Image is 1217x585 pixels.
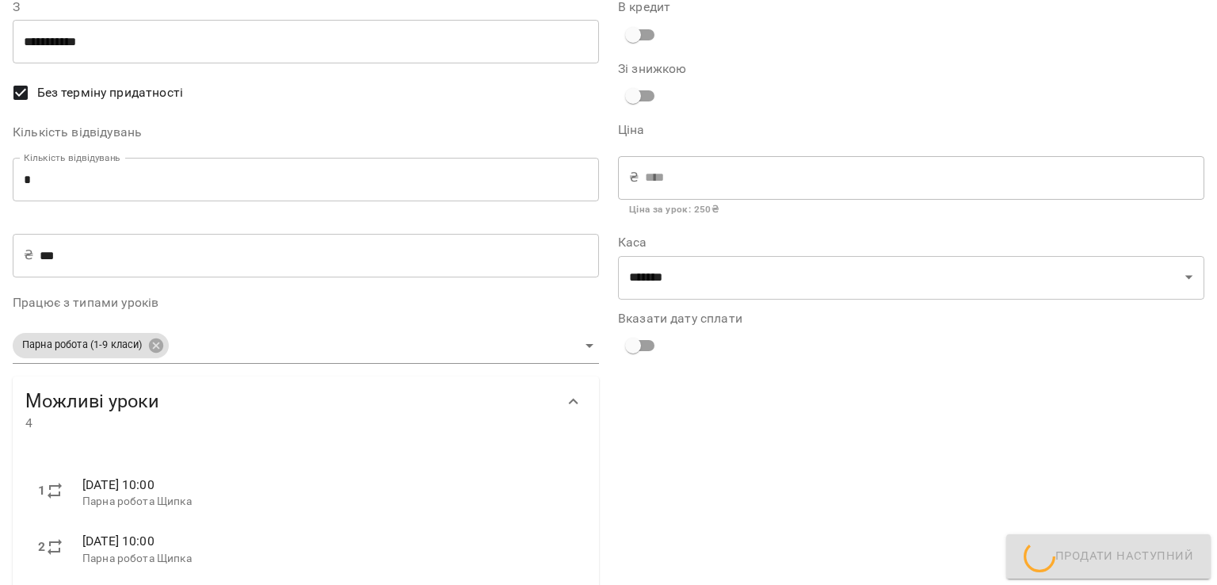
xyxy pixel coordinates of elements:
[13,338,152,353] span: Парна робота (1-9 класи)
[629,204,719,215] b: Ціна за урок : 250 ₴
[618,1,1204,13] label: В кредит
[618,312,1204,325] label: Вказати дату сплати
[13,126,599,139] label: Кількість відвідувань
[82,494,574,510] p: Парна робота Щипка
[13,328,599,364] div: Парна робота (1-9 класи)
[13,333,169,358] div: Парна робота (1-9 класи)
[13,1,599,13] label: З
[38,481,45,500] label: 1
[82,533,155,549] span: [DATE] 10:00
[13,296,599,309] label: Працює з типами уроків
[82,477,155,492] span: [DATE] 10:00
[37,83,183,102] span: Без терміну придатності
[618,63,814,75] label: Зі знижкою
[24,246,33,265] p: ₴
[25,414,555,433] span: 4
[25,389,555,414] span: Можливі уроки
[629,168,639,187] p: ₴
[82,551,574,567] p: Парна робота Щипка
[618,236,1204,249] label: Каса
[555,383,593,421] button: Show more
[618,124,1204,136] label: Ціна
[38,537,45,556] label: 2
